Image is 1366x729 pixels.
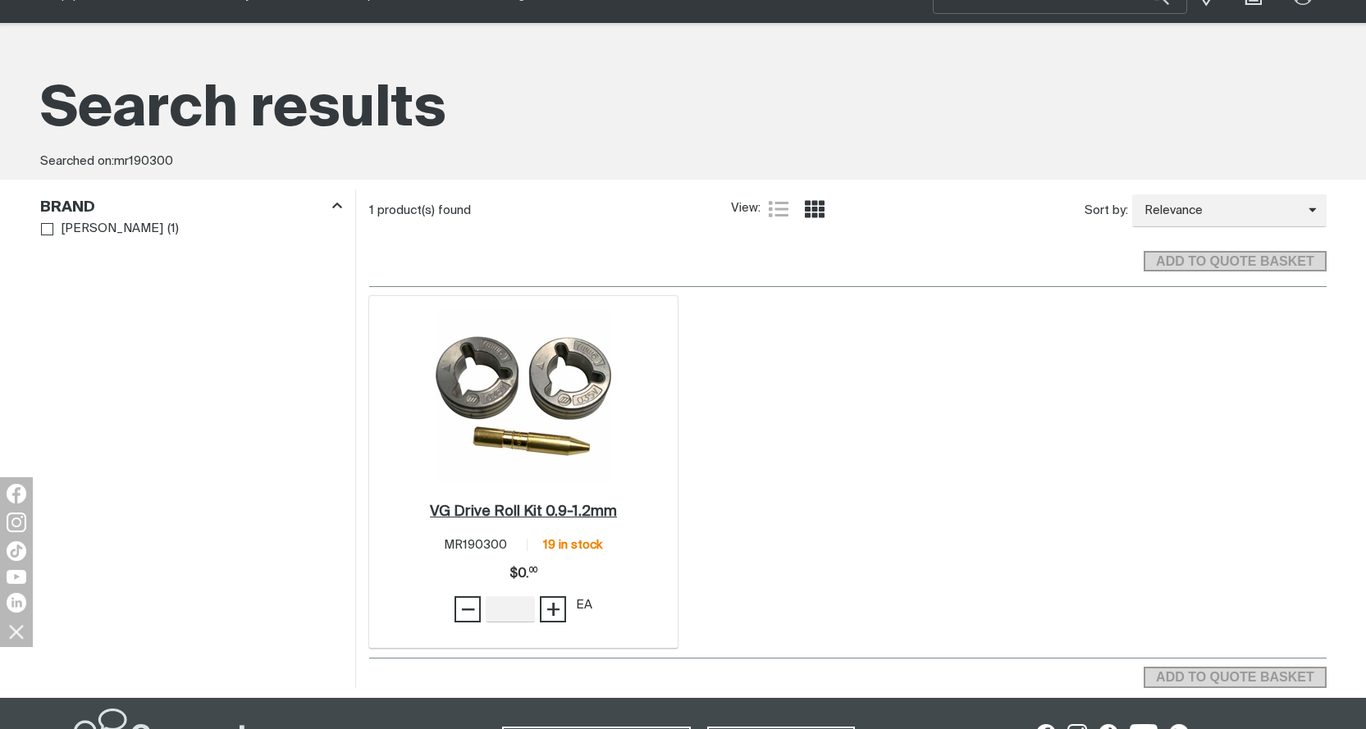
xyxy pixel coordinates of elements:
img: Facebook [7,484,26,503]
div: EA [576,596,592,615]
span: Relevance [1132,202,1309,221]
span: ADD TO QUOTE BASKET [1145,667,1324,688]
ul: Brand [41,218,341,240]
h2: VG Drive Roll Kit 0.9-1.2mm [430,504,617,519]
div: Brand [40,196,342,218]
img: VG Drive Roll Kit 0.9-1.2mm [436,308,611,484]
button: Add selected products to the shopping cart [1144,251,1326,272]
h1: Search results [40,74,1327,147]
span: ( 1 ) [167,220,179,239]
span: 19 in stock [543,539,602,551]
a: List view [769,199,788,219]
span: Sort by: [1085,202,1128,221]
div: Searched on: [40,153,1327,171]
section: Add to cart control [369,232,1327,277]
div: Price [509,558,537,590]
img: hide socials [2,617,30,645]
span: mr190300 [114,155,173,167]
div: 1 [369,203,731,219]
span: + [546,595,561,623]
sup: 00 [529,567,537,574]
a: [PERSON_NAME] [41,218,164,240]
img: TikTok [7,541,26,561]
span: [PERSON_NAME] [61,220,163,239]
button: Add selected products to the shopping cart [1144,667,1326,688]
h3: Brand [40,198,95,217]
img: YouTube [7,570,26,584]
span: $0. [509,558,537,590]
aside: Filters [40,189,342,241]
span: ADD TO QUOTE BASKET [1145,251,1324,272]
span: product(s) found [377,204,471,216]
section: Product list controls [369,189,1327,231]
img: LinkedIn [7,593,26,613]
span: View: [731,199,761,218]
img: Instagram [7,513,26,532]
a: VG Drive Roll Kit 0.9-1.2mm [430,503,617,522]
section: Add to cart control [1144,662,1326,688]
span: − [460,595,476,623]
span: MR190300 [444,539,507,551]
